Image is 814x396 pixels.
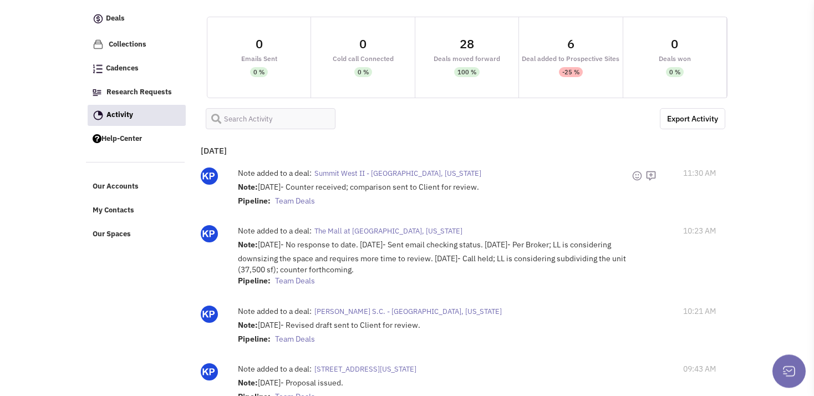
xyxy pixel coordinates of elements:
[201,167,218,185] img: Gp5tB00MpEGTGSMiAkF79g.png
[311,55,414,62] div: Cold call Connected
[683,167,716,179] span: 11:30 AM
[275,334,315,344] span: Team Deals
[660,108,725,129] a: Export the below as a .XLSX spreadsheet
[238,225,312,236] label: Note added to a deal:
[206,108,335,129] input: Search Activity
[314,226,462,236] span: The Mall at [GEOGRAPHIC_DATA], [US_STATE]
[87,34,185,55] a: Collections
[238,196,271,206] strong: Pipeline:
[683,363,716,374] span: 09:43 AM
[314,169,481,178] span: Summit West II - [GEOGRAPHIC_DATA], [US_STATE]
[415,55,518,62] div: Deals moved forward
[93,110,103,120] img: Activity.png
[623,55,726,62] div: Deals won
[256,38,263,50] div: 0
[238,319,631,347] div: [DATE]- Revised draft sent to Client for review.
[238,239,631,289] div: [DATE]- No response to date. [DATE]- Sent email checking status. [DATE]- Per Broker; LL is consid...
[88,105,186,126] a: Activity
[275,276,315,286] span: Team Deals
[669,67,680,77] div: 0 %
[457,67,476,77] div: 100 %
[519,55,622,62] div: Deal added to Prospective Sites
[238,167,312,179] label: Note added to a deal:
[238,363,312,374] label: Note added to a deal:
[562,67,579,77] div: -25 %
[87,224,185,245] a: Our Spaces
[238,240,258,250] strong: Note:
[314,307,502,316] span: [PERSON_NAME] S.C. - [GEOGRAPHIC_DATA], [US_STATE]
[238,334,271,344] strong: Pipeline:
[87,82,185,103] a: Research Requests
[87,7,185,31] a: Deals
[238,320,258,330] strong: Note:
[93,39,104,50] img: icon-collection-lavender.png
[238,181,631,209] div: [DATE]- Counter received; comparison sent to Client for review.
[201,306,218,323] img: Gp5tB00MpEGTGSMiAkF79g.png
[201,363,218,380] img: Gp5tB00MpEGTGSMiAkF79g.png
[87,200,185,221] a: My Contacts
[87,176,185,197] a: Our Accounts
[93,64,103,73] img: Cadences_logo.png
[87,58,185,79] a: Cadences
[632,170,643,181] img: face-smile.png
[207,55,311,62] div: Emails Sent
[359,38,367,50] div: 0
[238,182,258,192] strong: Note:
[314,364,416,374] span: [STREET_ADDRESS][US_STATE]
[201,225,218,242] img: Gp5tB00MpEGTGSMiAkF79g.png
[106,64,139,73] span: Cadences
[460,38,474,50] div: 28
[93,182,139,191] span: Our Accounts
[253,67,264,77] div: 0 %
[201,145,227,156] b: [DATE]
[109,39,146,49] span: Collections
[671,38,678,50] div: 0
[106,87,172,97] span: Research Requests
[93,89,101,96] img: Research.png
[93,229,131,238] span: Our Spaces
[93,206,134,215] span: My Contacts
[275,196,315,206] span: Team Deals
[358,67,369,77] div: 0 %
[87,129,185,150] a: Help-Center
[238,306,312,317] label: Note added to a deal:
[238,276,271,286] strong: Pipeline:
[106,110,133,119] span: Activity
[683,225,716,236] span: 10:23 AM
[645,170,657,181] img: mdi_comment-add-outline.png
[93,12,104,26] img: icon-deals.svg
[567,38,574,50] div: 6
[683,306,716,317] span: 10:21 AM
[93,134,101,143] img: help.png
[238,378,258,388] strong: Note:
